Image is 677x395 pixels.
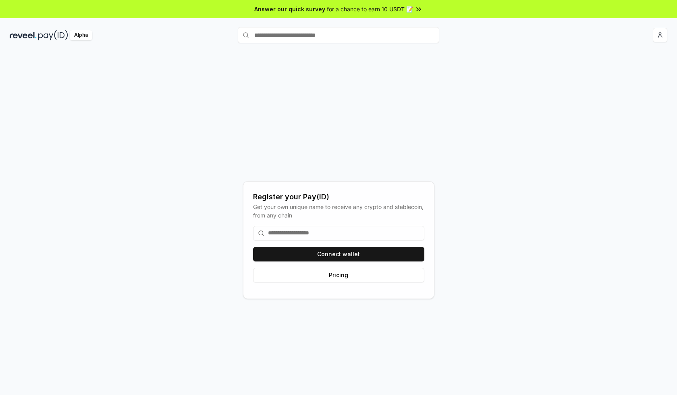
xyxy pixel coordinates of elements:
[70,30,92,40] div: Alpha
[10,30,37,40] img: reveel_dark
[327,5,413,13] span: for a chance to earn 10 USDT 📝
[253,191,424,203] div: Register your Pay(ID)
[254,5,325,13] span: Answer our quick survey
[253,268,424,282] button: Pricing
[38,30,68,40] img: pay_id
[253,247,424,261] button: Connect wallet
[253,203,424,219] div: Get your own unique name to receive any crypto and stablecoin, from any chain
